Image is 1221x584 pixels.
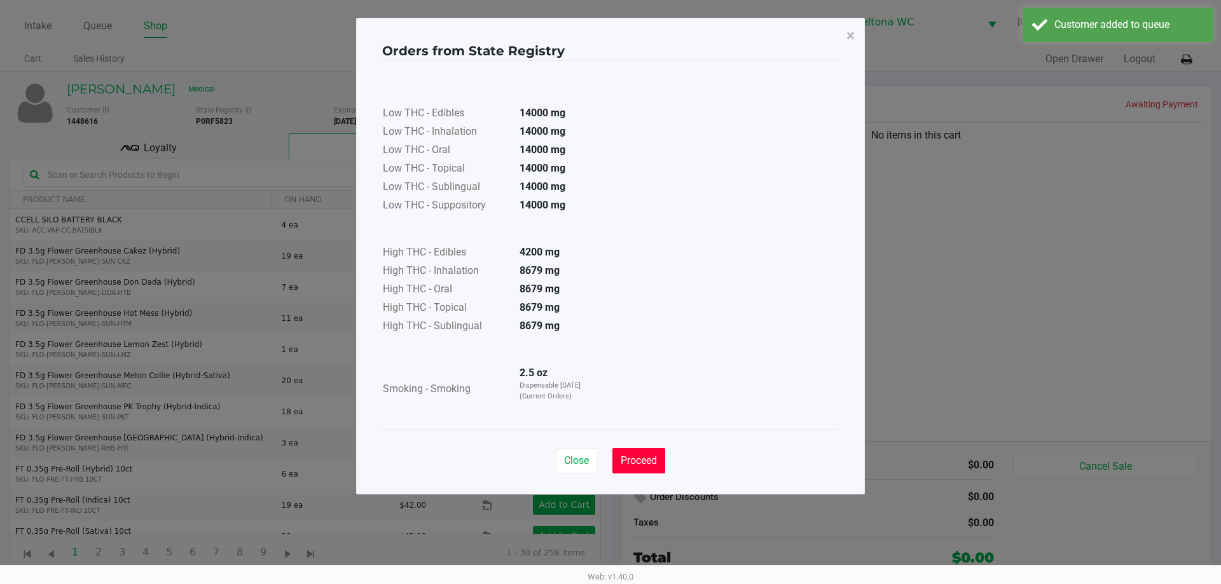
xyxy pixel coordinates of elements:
[520,283,560,295] strong: 8679 mg
[564,454,589,466] span: Close
[382,105,509,123] td: Low THC - Edibles
[382,123,509,142] td: Low THC - Inhalation
[520,107,565,119] strong: 14000 mg
[621,454,657,466] span: Proceed
[382,244,509,262] td: High THC - Edibles
[382,41,565,60] h4: Orders from State Registry
[846,27,855,44] span: ×
[520,264,560,276] strong: 8679 mg
[520,125,565,137] strong: 14000 mg
[382,262,509,281] td: High THC - Inhalation
[520,320,560,332] strong: 8679 mg
[382,299,509,318] td: High THC - Topical
[520,246,560,258] strong: 4200 mg
[520,381,588,402] p: Dispensable [DATE] (Current Orders)
[612,448,665,473] button: Proceed
[382,318,509,336] td: High THC - Sublingual
[520,162,565,174] strong: 14000 mg
[520,180,565,193] strong: 14000 mg
[382,160,509,179] td: Low THC - Topical
[836,18,865,53] button: Close
[382,142,509,160] td: Low THC - Oral
[382,365,509,414] td: Smoking - Smoking
[382,179,509,197] td: Low THC - Sublingual
[1054,17,1204,32] div: Customer added to queue
[588,572,633,581] span: Web: v1.40.0
[520,301,560,313] strong: 8679 mg
[382,281,509,299] td: High THC - Oral
[556,448,597,473] button: Close
[520,367,548,379] strong: 2.5 oz
[382,197,509,215] td: Low THC - Suppository
[520,144,565,156] strong: 14000 mg
[520,199,565,211] strong: 14000 mg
